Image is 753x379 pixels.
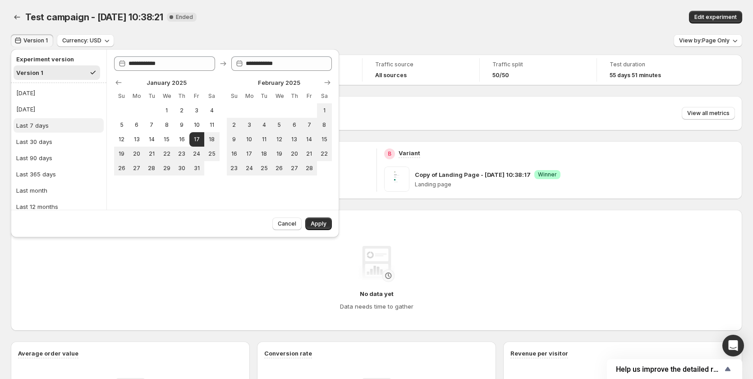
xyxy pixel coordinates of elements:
span: 25 [260,165,268,172]
span: Fr [193,92,201,100]
th: Friday [302,89,317,103]
button: Currency: USD [57,34,114,47]
span: 22 [321,150,328,157]
span: 15 [321,136,328,143]
span: 12 [275,136,283,143]
span: 24 [193,150,201,157]
button: Monday February 17 2025 [242,147,257,161]
div: Last 90 days [16,153,52,162]
div: [DATE] [16,88,35,97]
button: Apply [305,217,332,230]
span: 16 [230,150,238,157]
div: Last 365 days [16,170,56,179]
button: Friday February 28 2025 [302,161,317,176]
div: Last 12 months [16,202,58,211]
button: Sunday January 26 2025 [114,161,129,176]
th: Saturday [204,89,219,103]
span: 13 [133,136,140,143]
span: 15 [163,136,170,143]
span: 8 [163,121,170,129]
button: Monday January 27 2025 [129,161,144,176]
span: 24 [245,165,253,172]
button: Wednesday January 22 2025 [159,147,174,161]
span: 11 [260,136,268,143]
button: Sunday February 16 2025 [227,147,242,161]
th: Tuesday [144,89,159,103]
button: Show survey - Help us improve the detailed report for A/B campaigns [616,364,733,374]
button: Saturday February 15 2025 [317,132,332,147]
button: Thursday January 2 2025 [174,103,189,118]
span: 1 [321,107,328,114]
span: 14 [148,136,156,143]
span: 27 [133,165,140,172]
button: Thursday February 20 2025 [287,147,302,161]
button: Tuesday January 7 2025 [144,118,159,132]
button: Tuesday February 18 2025 [257,147,271,161]
span: 26 [118,165,125,172]
span: 7 [305,121,313,129]
span: 4 [208,107,216,114]
button: Tuesday January 14 2025 [144,132,159,147]
span: 3 [245,121,253,129]
button: View by:Page Only [674,34,742,47]
div: Last 30 days [16,137,52,146]
button: Monday January 20 2025 [129,147,144,161]
div: Last month [16,186,47,195]
span: 28 [305,165,313,172]
button: Sunday January 5 2025 [114,118,129,132]
p: Copy of Landing Page - [DATE] 10:38:17 [415,170,531,179]
span: 19 [118,150,125,157]
h2: Performance over time [18,217,735,226]
button: Sunday February 9 2025 [227,132,242,147]
button: Wednesday February 12 2025 [272,132,287,147]
span: Test campaign - [DATE] 10:38:21 [25,12,163,23]
button: Show previous month, December 2024 [112,76,125,89]
button: Monday January 6 2025 [129,118,144,132]
button: Friday January 10 2025 [189,118,204,132]
span: Cancel [278,220,296,227]
span: Su [118,92,125,100]
th: Monday [129,89,144,103]
span: Th [290,92,298,100]
th: Wednesday [159,89,174,103]
th: Sunday [114,89,129,103]
span: 5 [118,121,125,129]
button: Start of range Friday January 17 2025 [189,132,204,147]
th: Sunday [227,89,242,103]
span: Tu [148,92,156,100]
span: 9 [178,121,185,129]
button: Saturday January 25 2025 [204,147,219,161]
span: 4 [260,121,268,129]
span: 5 [275,121,283,129]
button: Last 365 days [14,167,104,181]
button: Friday February 21 2025 [302,147,317,161]
span: 29 [163,165,170,172]
span: Traffic source [375,61,467,68]
span: 8 [321,121,328,129]
span: 11 [208,121,216,129]
span: 21 [305,150,313,157]
button: Friday January 24 2025 [189,147,204,161]
button: Saturday February 1 2025 [317,103,332,118]
h3: Revenue per visitor [510,349,568,358]
button: Sunday January 12 2025 [114,132,129,147]
button: Last month [14,183,104,198]
span: Winner [538,171,557,178]
button: Tuesday February 11 2025 [257,132,271,147]
span: 17 [193,136,201,143]
button: Sunday February 2 2025 [227,118,242,132]
span: Version 1 [23,37,48,44]
button: Friday January 31 2025 [189,161,204,176]
button: View all metrics [682,107,735,120]
img: No data yet [358,246,395,282]
h4: All sources [375,72,407,79]
button: Wednesday January 1 2025 [159,103,174,118]
h4: Data needs time to gather [340,302,413,311]
span: 1 [163,107,170,114]
th: Monday [242,89,257,103]
span: We [163,92,170,100]
p: Variant [399,148,420,157]
span: 18 [260,150,268,157]
button: Monday February 10 2025 [242,132,257,147]
button: Wednesday January 15 2025 [159,132,174,147]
